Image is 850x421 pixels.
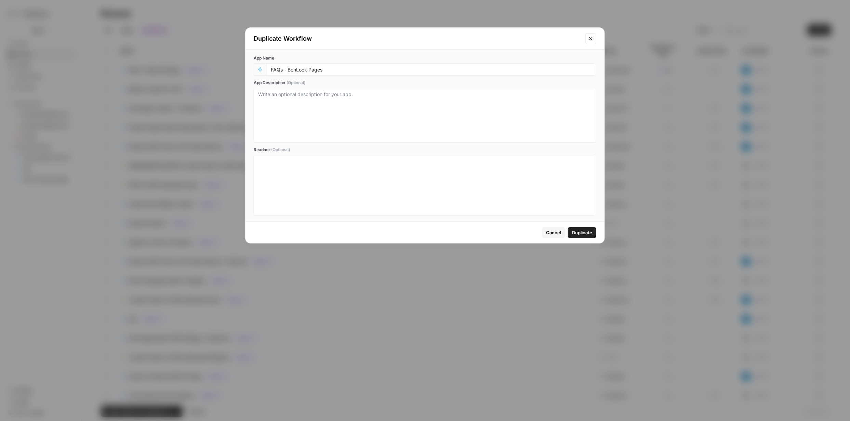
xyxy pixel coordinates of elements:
[271,147,290,153] span: (Optional)
[18,18,75,23] div: Domain: [DOMAIN_NAME]
[27,40,61,45] div: Domain Overview
[20,40,25,45] img: tab_domain_overview_orange.svg
[254,80,596,86] label: App Description
[69,40,75,45] img: tab_keywords_by_traffic_grey.svg
[11,11,16,16] img: logo_orange.svg
[77,40,113,45] div: Keywords by Traffic
[19,11,34,16] div: v 4.0.25
[568,227,596,238] button: Duplicate
[254,147,596,153] label: Readme
[254,55,596,61] label: App Name
[585,33,596,44] button: Close modal
[287,80,305,86] span: (Optional)
[11,18,16,23] img: website_grey.svg
[542,227,565,238] button: Cancel
[271,66,592,73] input: Untitled
[572,229,592,236] span: Duplicate
[546,229,561,236] span: Cancel
[254,34,581,43] div: Duplicate Workflow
